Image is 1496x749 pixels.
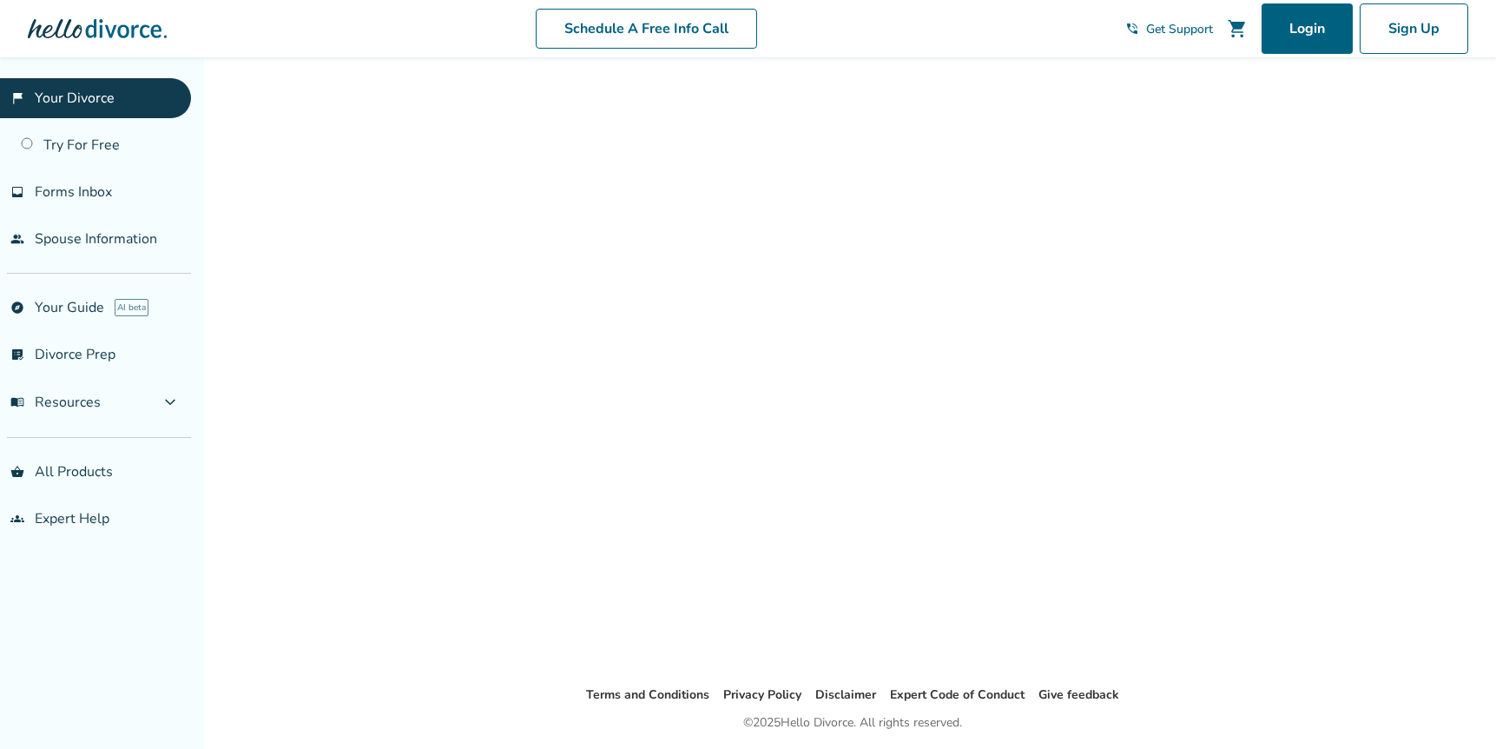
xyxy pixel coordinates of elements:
[1262,3,1353,54] a: Login
[10,232,24,246] span: people
[160,392,181,413] span: expand_more
[10,465,24,479] span: shopping_basket
[743,713,962,733] div: © 2025 Hello Divorce. All rights reserved.
[1360,3,1468,54] a: Sign Up
[10,512,24,526] span: groups
[35,182,112,202] span: Forms Inbox
[10,185,24,199] span: inbox
[815,685,876,706] li: Disclaimer
[10,395,24,409] span: menu_book
[536,9,757,49] a: Schedule A Free Info Call
[10,91,24,105] span: flag_2
[723,686,801,703] a: Privacy Policy
[1038,685,1119,706] li: Give feedback
[1227,18,1248,39] span: shopping_cart
[890,686,1025,703] a: Expert Code of Conduct
[10,393,101,412] span: Resources
[1146,21,1213,37] span: Get Support
[1125,21,1213,37] a: phone_in_talkGet Support
[1125,22,1139,36] span: phone_in_talk
[586,686,709,703] a: Terms and Conditions
[10,348,24,361] span: list_alt_check
[115,299,148,316] span: AI beta
[10,301,24,315] span: explore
